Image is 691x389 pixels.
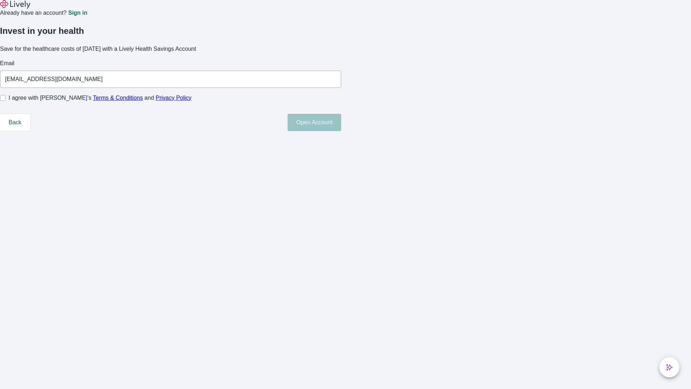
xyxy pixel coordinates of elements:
a: Privacy Policy [156,95,192,101]
a: Terms & Conditions [93,95,143,101]
svg: Lively AI Assistant [666,364,673,371]
a: Sign in [68,10,87,16]
button: chat [659,357,679,377]
span: I agree with [PERSON_NAME]’s and [9,94,191,102]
